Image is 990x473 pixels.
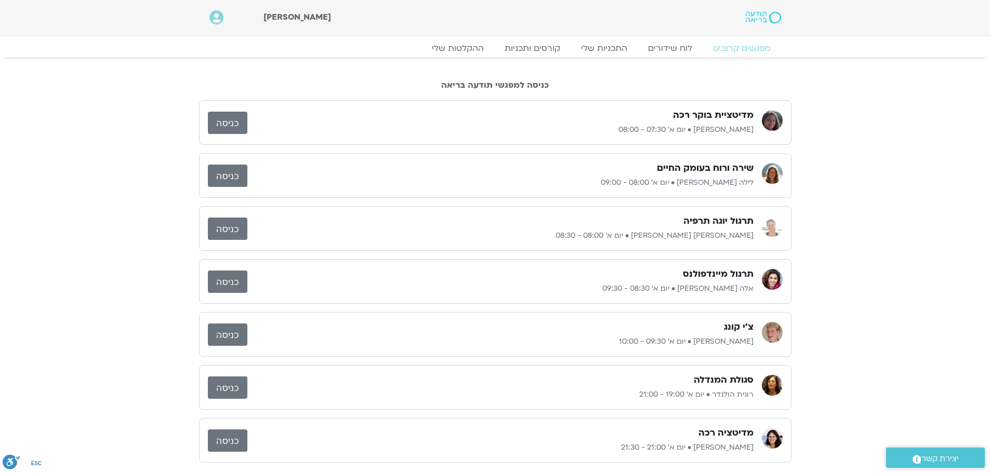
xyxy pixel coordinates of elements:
[209,43,781,53] nav: Menu
[247,441,754,454] p: [PERSON_NAME] • יום א׳ 21:00 - 21:30
[673,109,754,121] h3: מדיטציית בוקר רכה
[683,215,754,227] h3: תרגול יוגה תרפיה
[247,335,754,348] p: [PERSON_NAME] • יום א׳ 09:30 - 10:00
[247,177,754,189] p: לילה [PERSON_NAME] • יום א׳ 08:00 - 09:00
[683,268,754,280] h3: תרגול מיינדפולנס
[263,11,331,23] span: [PERSON_NAME]
[208,218,247,240] a: כניסה
[208,271,247,293] a: כניסה
[199,80,791,90] h2: כניסה למפגשי תודעה בריאה
[247,282,754,295] p: אלה [PERSON_NAME] • יום א׳ 08:30 - 09:30
[762,110,783,131] img: קרן גל
[657,162,754,174] h3: שירה ורוח בעומק החיים
[208,429,247,452] a: כניסה
[208,323,247,346] a: כניסה
[886,448,985,468] a: יצירת קשר
[208,165,247,187] a: כניסה
[247,229,754,242] p: [PERSON_NAME] [PERSON_NAME] • יום א׳ 08:00 - 08:30
[762,216,783,237] img: סיגל כהן
[724,321,754,333] h3: צ'י קונג
[762,163,783,184] img: לילה קמחי
[762,375,783,396] img: רונית הולנדר
[638,43,703,53] a: לוח שידורים
[762,428,783,449] img: מיכל גורל
[571,43,638,53] a: התכניות שלי
[698,427,754,439] h3: מדיטציה רכה
[703,43,781,53] a: מפגשים קרובים
[421,43,494,53] a: ההקלטות שלי
[494,43,571,53] a: קורסים ותכניות
[694,374,754,386] h3: סגולת המנדלה
[247,388,754,401] p: רונית הולנדר • יום א׳ 19:00 - 21:00
[762,269,783,290] img: אלה טולנאי
[921,452,959,466] span: יצירת קשר
[762,322,783,343] img: חני שלם
[208,112,247,134] a: כניסה
[247,124,754,136] p: [PERSON_NAME] • יום א׳ 07:30 - 08:00
[208,376,247,399] a: כניסה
